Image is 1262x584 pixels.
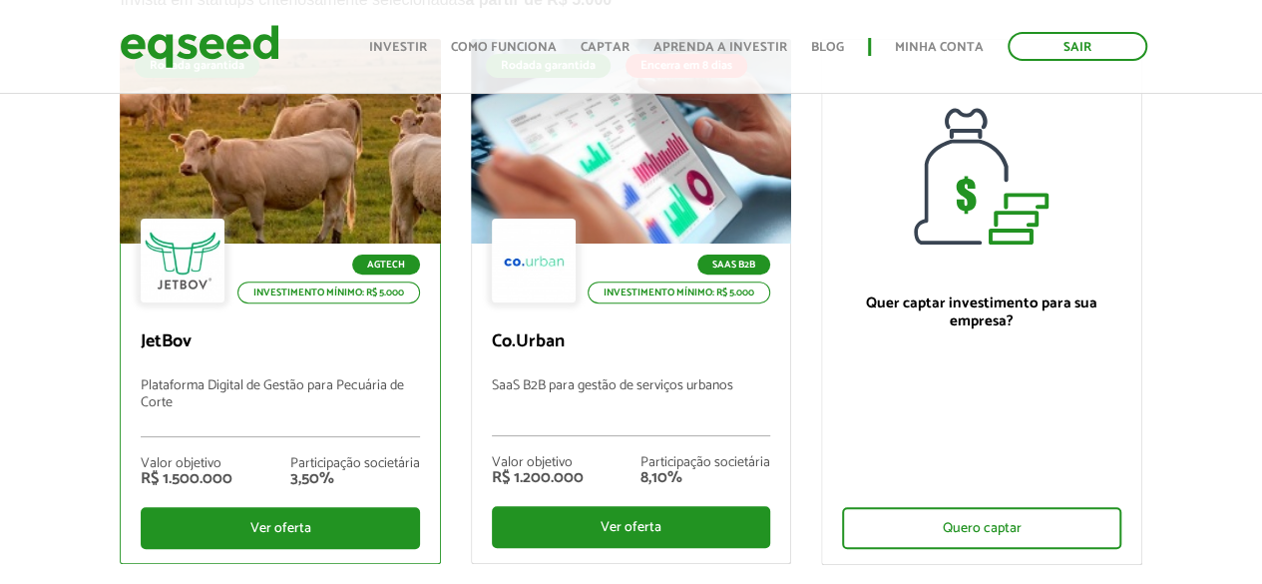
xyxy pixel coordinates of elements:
[492,331,770,353] p: Co.Urban
[1008,32,1147,61] a: Sair
[653,41,787,54] a: Aprenda a investir
[141,457,232,471] div: Valor objetivo
[141,378,419,437] p: Plataforma Digital de Gestão para Pecuária de Corte
[141,471,232,487] div: R$ 1.500.000
[120,39,440,564] a: Rodada garantida Agtech Investimento mínimo: R$ 5.000 JetBov Plataforma Digital de Gestão para Pe...
[141,331,419,353] p: JetBov
[290,471,420,487] div: 3,50%
[697,255,770,275] p: SaaS B2B
[842,294,1120,330] p: Quer captar investimento para sua empresa?
[237,282,420,303] p: Investimento mínimo: R$ 5.000
[492,456,584,470] div: Valor objetivo
[842,507,1120,549] div: Quero captar
[369,41,427,54] a: Investir
[581,41,630,54] a: Captar
[290,457,420,471] div: Participação societária
[141,507,419,549] div: Ver oferta
[451,41,557,54] a: Como funciona
[352,255,420,275] p: Agtech
[821,39,1141,565] a: Quer captar investimento para sua empresa? Quero captar
[895,41,984,54] a: Minha conta
[640,456,770,470] div: Participação societária
[492,506,770,548] div: Ver oferta
[640,470,770,486] div: 8,10%
[811,41,844,54] a: Blog
[588,282,770,303] p: Investimento mínimo: R$ 5.000
[120,20,279,73] img: EqSeed
[471,39,791,564] a: Rodada garantida Encerra em 8 dias SaaS B2B Investimento mínimo: R$ 5.000 Co.Urban SaaS B2B para ...
[492,470,584,486] div: R$ 1.200.000
[492,378,770,436] p: SaaS B2B para gestão de serviços urbanos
